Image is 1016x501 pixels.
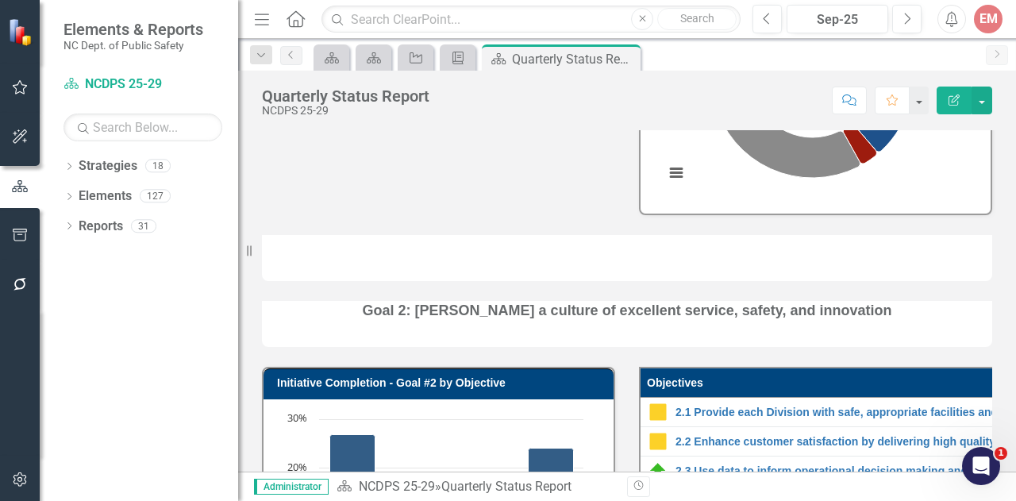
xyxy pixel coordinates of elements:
img: On Target [648,461,668,480]
input: Search Below... [63,114,222,141]
div: » [337,478,615,496]
div: NCDPS 25-29 [262,105,429,117]
div: 31 [131,219,156,233]
span: Goal 2: [PERSON_NAME] a culture of excellent service, safety, and innovation [363,303,892,318]
path: Below Plan, 1. [843,125,876,164]
path: Caution, 0. [852,123,878,154]
div: Quarterly Status Report [441,479,571,494]
a: Strategies [79,157,137,175]
button: Search [657,8,737,30]
text: 30% [287,410,307,425]
h3: Initiative Completion - Goal #2 by Objective [277,377,606,389]
a: Elements [79,187,132,206]
img: Caution [648,403,668,422]
a: NCDPS 25-29 [63,75,222,94]
span: 1 [995,447,1007,460]
small: NC Dept. of Public Safety [63,39,203,52]
span: Search [680,12,714,25]
iframe: Intercom live chat [962,447,1000,485]
div: Quarterly Status Report [512,49,637,69]
button: EM [974,5,1003,33]
a: NCDPS 25-29 [359,479,435,494]
div: 127 [140,190,171,203]
button: View chart menu, Chart [665,162,687,184]
div: Quarterly Status Report [262,87,429,105]
input: Search ClearPoint... [321,6,741,33]
div: 18 [145,160,171,173]
text: 20% [287,460,307,474]
button: Sep-25 [787,5,888,33]
a: Reports [79,218,123,236]
span: Administrator [254,479,329,495]
img: ClearPoint Strategy [7,17,37,46]
img: Caution [648,432,668,451]
span: Elements & Reports [63,20,203,39]
div: Sep-25 [792,10,883,29]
